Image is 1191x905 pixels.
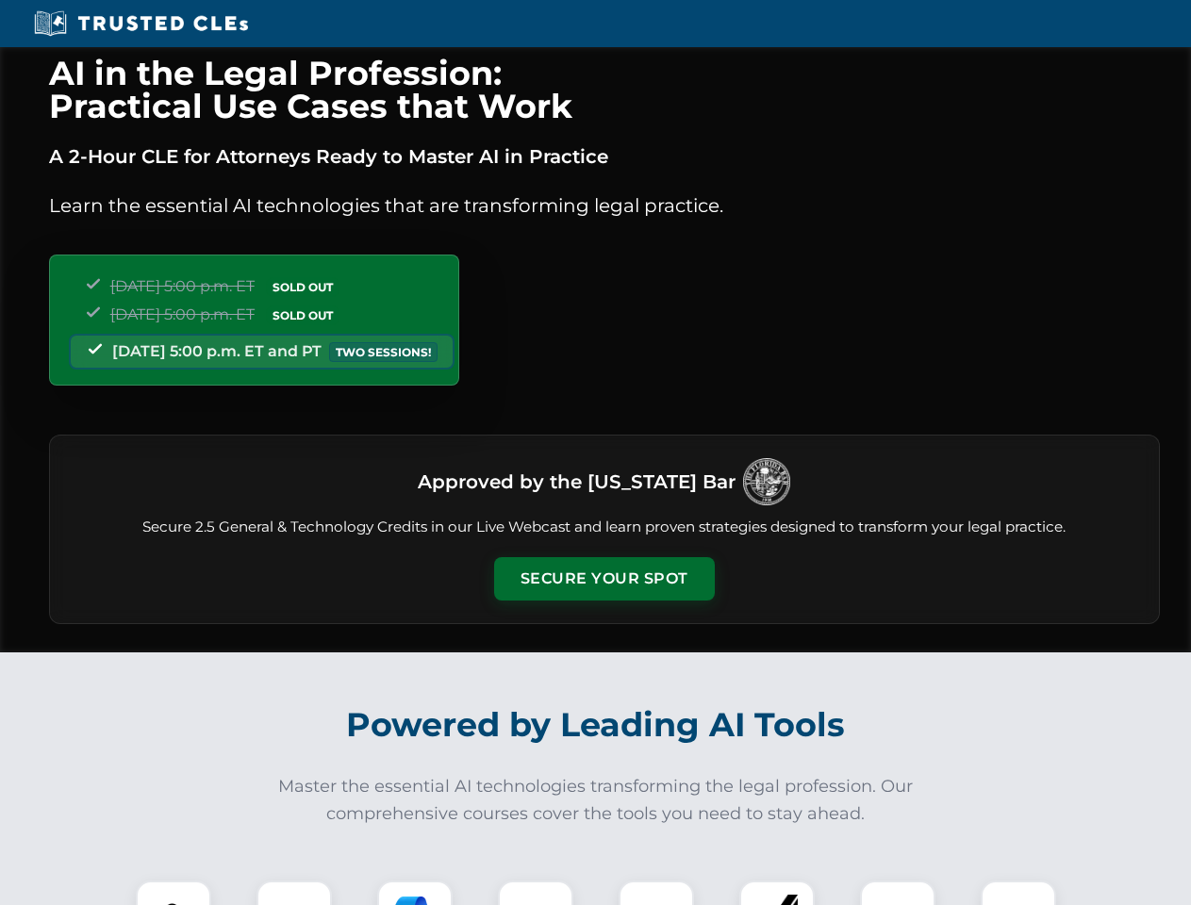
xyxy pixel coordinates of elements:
span: SOLD OUT [266,277,339,297]
span: [DATE] 5:00 p.m. ET [110,305,255,323]
p: Secure 2.5 General & Technology Credits in our Live Webcast and learn proven strategies designed ... [73,517,1136,538]
h1: AI in the Legal Profession: Practical Use Cases that Work [49,57,1160,123]
button: Secure Your Spot [494,557,715,601]
img: Trusted CLEs [28,9,254,38]
p: Learn the essential AI technologies that are transforming legal practice. [49,190,1160,221]
p: A 2-Hour CLE for Attorneys Ready to Master AI in Practice [49,141,1160,172]
img: Logo [743,458,790,505]
span: [DATE] 5:00 p.m. ET [110,277,255,295]
span: SOLD OUT [266,305,339,325]
h2: Powered by Leading AI Tools [74,692,1118,758]
h3: Approved by the [US_STATE] Bar [418,465,736,499]
p: Master the essential AI technologies transforming the legal profession. Our comprehensive courses... [266,773,926,828]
